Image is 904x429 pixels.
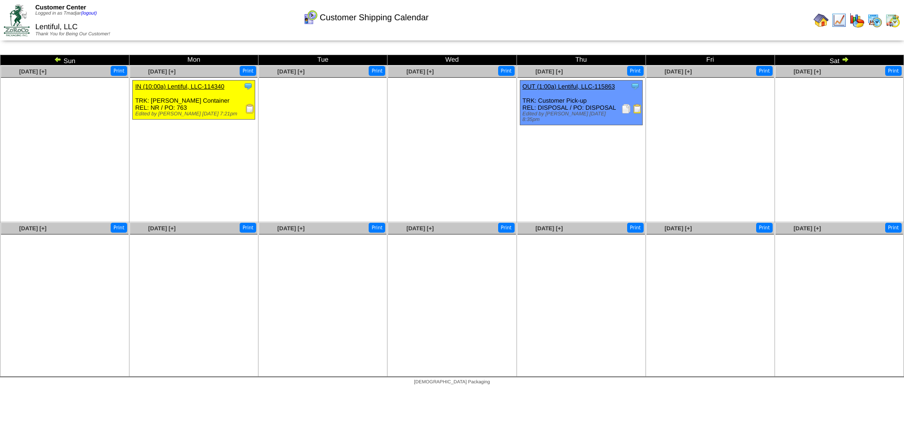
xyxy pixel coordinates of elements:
[535,225,563,232] a: [DATE] [+]
[277,68,305,75] a: [DATE] [+]
[849,13,864,28] img: graph.gif
[258,55,387,65] td: Tue
[885,13,900,28] img: calendarinout.gif
[135,83,224,90] a: IN (10:00a) Lentiful, LLC-114340
[535,68,563,75] a: [DATE] [+]
[756,223,773,233] button: Print
[664,225,692,232] a: [DATE] [+]
[831,13,847,28] img: line_graph.gif
[756,66,773,76] button: Print
[885,66,902,76] button: Print
[627,223,644,233] button: Print
[814,13,829,28] img: home.gif
[867,13,882,28] img: calendarprod.gif
[111,66,127,76] button: Print
[133,81,255,120] div: TRK: [PERSON_NAME] Container REL: NR / PO: 763
[303,10,318,25] img: calendarcustomer.gif
[841,56,849,63] img: arrowright.gif
[35,11,97,16] span: Logged in as Tmadjar
[240,223,256,233] button: Print
[4,4,30,36] img: ZoRoCo_Logo(Green%26Foil)%20jpg.webp
[54,56,62,63] img: arrowleft.gif
[243,81,253,91] img: Tooltip
[627,66,644,76] button: Print
[387,55,517,65] td: Wed
[369,223,385,233] button: Print
[775,55,904,65] td: Sat
[245,104,255,113] img: Receiving Document
[794,68,821,75] a: [DATE] [+]
[19,225,47,232] a: [DATE] [+]
[148,68,176,75] a: [DATE] [+]
[498,66,515,76] button: Print
[19,68,47,75] a: [DATE] [+]
[523,83,615,90] a: OUT (1:00a) Lentiful, LLC-115863
[240,66,256,76] button: Print
[129,55,258,65] td: Mon
[277,225,305,232] a: [DATE] [+]
[520,81,642,125] div: TRK: Customer Pick-up REL: DISPOSAL / PO: DISPOSAL
[646,55,775,65] td: Fri
[35,32,110,37] span: Thank You for Being Our Customer!
[414,380,490,385] span: [DEMOGRAPHIC_DATA] Packaging
[135,111,255,117] div: Edited by [PERSON_NAME] [DATE] 7:21pm
[633,104,642,113] img: Bill of Lading
[35,4,86,11] span: Customer Center
[148,225,176,232] a: [DATE] [+]
[111,223,127,233] button: Print
[0,55,129,65] td: Sun
[81,11,97,16] a: (logout)
[621,104,631,113] img: Packing Slip
[794,225,821,232] a: [DATE] [+]
[35,23,78,31] span: Lentiful, LLC
[320,13,428,23] span: Customer Shipping Calendar
[664,68,692,75] a: [DATE] [+]
[885,223,902,233] button: Print
[406,225,434,232] a: [DATE] [+]
[406,68,434,75] a: [DATE] [+]
[369,66,385,76] button: Print
[517,55,646,65] td: Thu
[630,81,640,91] img: Tooltip
[523,111,642,122] div: Edited by [PERSON_NAME] [DATE] 8:35pm
[498,223,515,233] button: Print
